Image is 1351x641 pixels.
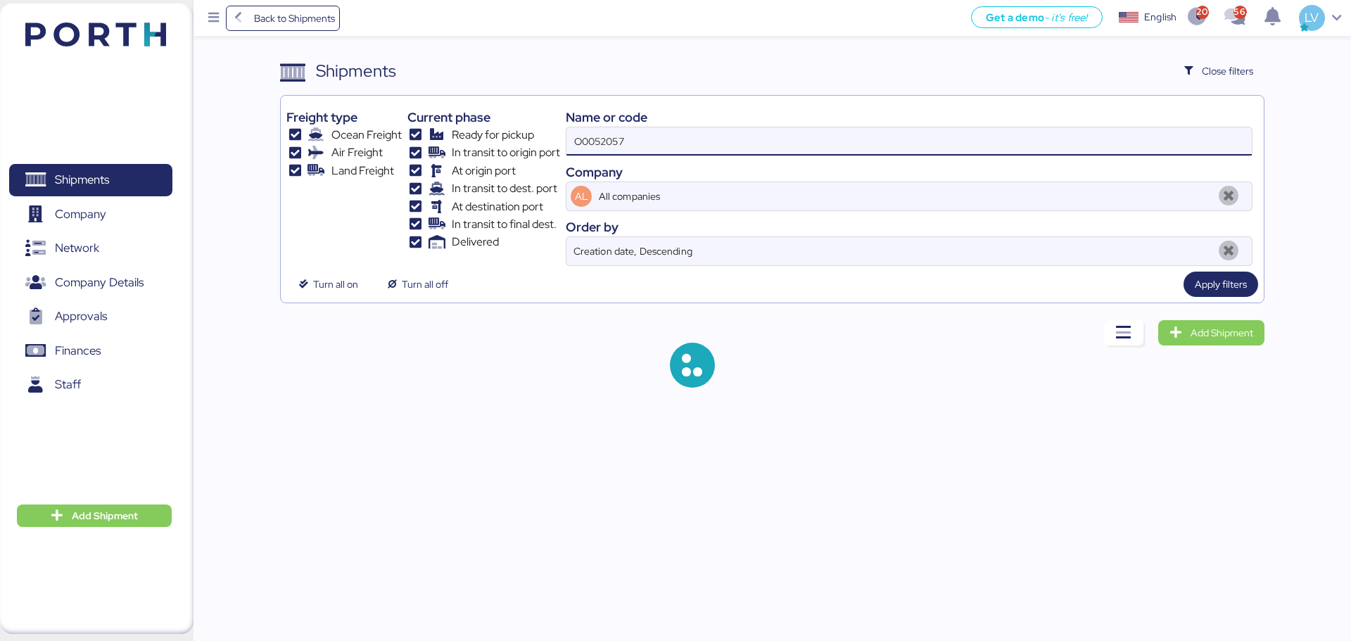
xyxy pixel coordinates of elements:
[1144,10,1176,25] div: English
[9,334,172,367] a: Finances
[55,204,106,224] span: Company
[452,198,543,215] span: At destination port
[286,272,369,297] button: Turn all on
[452,127,534,144] span: Ready for pickup
[566,217,1252,236] div: Order by
[9,198,172,230] a: Company
[316,58,396,84] div: Shipments
[452,234,499,250] span: Delivered
[55,238,99,258] span: Network
[331,144,383,161] span: Air Freight
[55,306,107,326] span: Approvals
[9,266,172,298] a: Company Details
[566,163,1252,182] div: Company
[1191,324,1253,341] span: Add Shipment
[452,180,557,197] span: In transit to dest. port
[452,163,516,179] span: At origin port
[254,10,335,27] span: Back to Shipments
[452,216,557,233] span: In transit to final dest.
[226,6,341,31] a: Back to Shipments
[566,108,1252,127] div: Name or code
[331,127,402,144] span: Ocean Freight
[55,170,109,190] span: Shipments
[452,144,560,161] span: In transit to origin port
[55,374,81,395] span: Staff
[313,276,358,293] span: Turn all on
[55,341,101,361] span: Finances
[1158,320,1264,345] a: Add Shipment
[402,276,448,293] span: Turn all off
[331,163,394,179] span: Land Freight
[1305,8,1319,27] span: LV
[55,272,144,293] span: Company Details
[596,182,1212,210] input: AL
[1173,58,1264,84] button: Close filters
[9,232,172,265] a: Network
[9,369,172,401] a: Staff
[575,189,588,204] span: AL
[286,108,401,127] div: Freight type
[9,300,172,333] a: Approvals
[202,6,226,30] button: Menu
[9,164,172,196] a: Shipments
[72,507,138,524] span: Add Shipment
[1202,63,1253,80] span: Close filters
[17,504,172,527] button: Add Shipment
[1195,276,1247,293] span: Apply filters
[407,108,560,127] div: Current phase
[1184,272,1258,297] button: Apply filters
[375,272,459,297] button: Turn all off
